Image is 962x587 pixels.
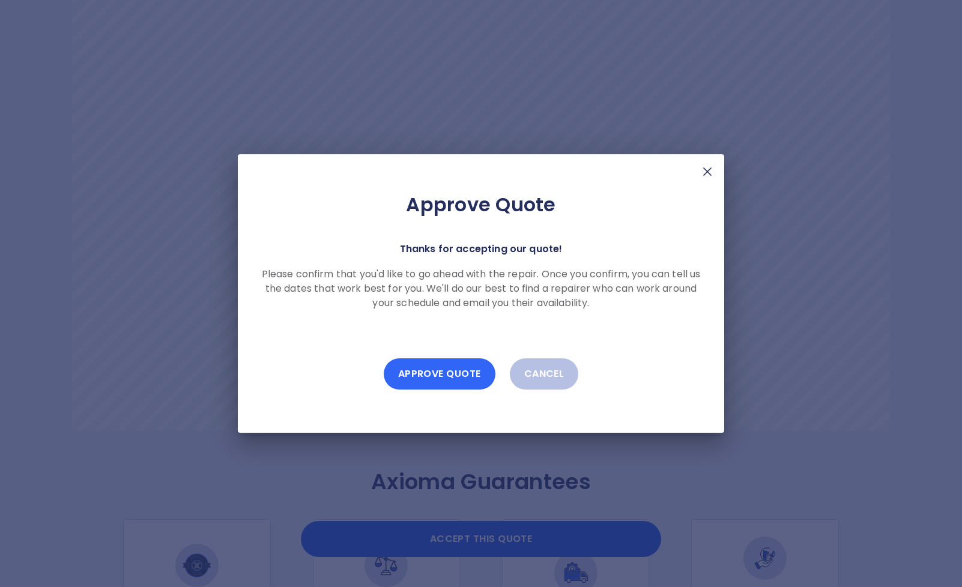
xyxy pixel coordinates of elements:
[257,193,705,217] h2: Approve Quote
[510,358,579,390] button: Cancel
[400,241,563,257] p: Thanks for accepting our quote!
[384,358,495,390] button: Approve Quote
[257,267,705,310] p: Please confirm that you'd like to go ahead with the repair. Once you confirm, you can tell us the...
[700,164,715,179] img: X Mark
